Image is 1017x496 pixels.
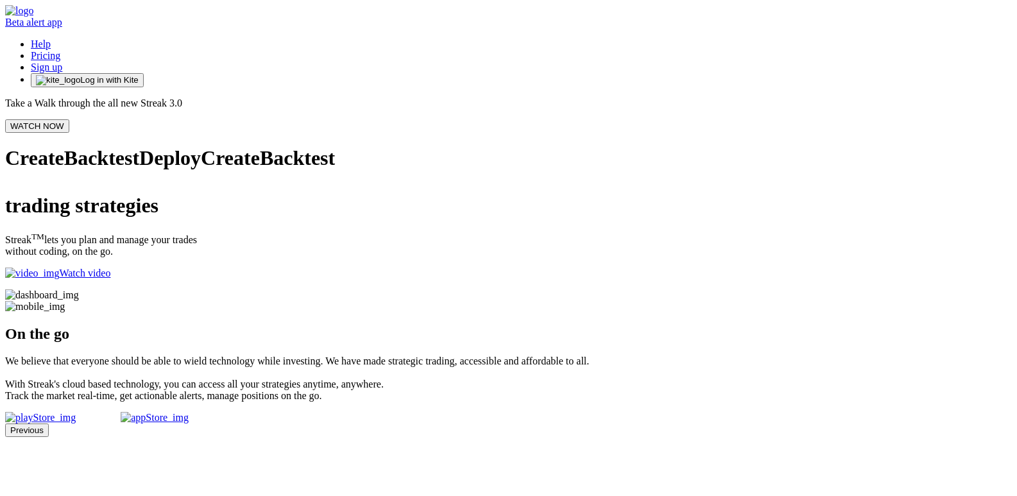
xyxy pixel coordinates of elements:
[5,5,33,17] img: logo
[5,268,1012,279] a: video_imgWatch video
[139,146,201,169] span: Deploy
[31,50,60,61] a: Pricing
[80,75,138,85] span: Log in with Kite
[260,146,335,169] span: Backtest
[31,38,51,49] a: Help
[64,146,139,169] span: Backtest
[31,232,44,241] sup: TM
[5,232,1012,257] p: Streak lets you plan and manage your trades without coding, on the go.
[31,73,144,87] button: kite_logoLog in with Kite
[5,17,1012,28] a: logoBeta alert app
[5,268,59,279] img: video_img
[5,355,1012,402] p: We believe that everyone should be able to wield technology while investing. We have made strateg...
[5,146,64,169] span: Create
[201,146,260,169] span: Create
[5,194,158,217] span: trading strategies
[5,119,69,133] button: WATCH NOW
[36,75,80,85] img: kite_logo
[121,412,189,423] img: appStore_img
[5,301,65,312] img: mobile_img
[5,412,76,423] img: playStore_img
[5,423,49,437] button: Previous
[31,62,62,73] a: Sign up
[5,98,1012,109] p: Take a Walk through the all new Streak 3.0
[5,268,1012,279] p: Watch video
[5,17,62,28] span: Beta alert app
[5,289,79,301] img: dashboard_img
[5,325,1012,343] h2: On the go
